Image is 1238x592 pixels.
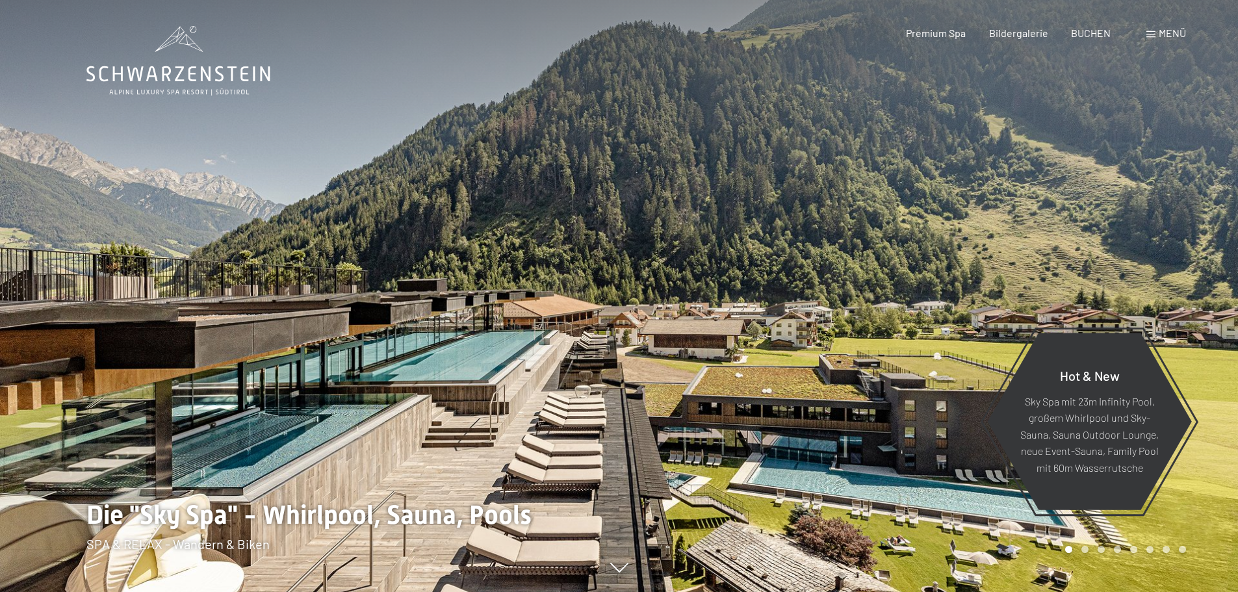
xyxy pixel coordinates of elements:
div: Carousel Page 3 [1098,546,1105,553]
span: Hot & New [1060,367,1120,383]
div: Carousel Page 2 [1081,546,1089,553]
p: Sky Spa mit 23m Infinity Pool, großem Whirlpool und Sky-Sauna, Sauna Outdoor Lounge, neue Event-S... [1019,393,1160,476]
div: Carousel Page 5 [1130,546,1137,553]
a: Premium Spa [906,27,966,39]
div: Carousel Page 6 [1146,546,1154,553]
div: Carousel Page 7 [1163,546,1170,553]
div: Carousel Page 1 (Current Slide) [1065,546,1072,553]
div: Carousel Pagination [1061,546,1186,553]
span: Menü [1159,27,1186,39]
div: Carousel Page 8 [1179,546,1186,553]
a: BUCHEN [1071,27,1111,39]
div: Carousel Page 4 [1114,546,1121,553]
a: Bildergalerie [989,27,1048,39]
a: Hot & New Sky Spa mit 23m Infinity Pool, großem Whirlpool und Sky-Sauna, Sauna Outdoor Lounge, ne... [987,332,1193,511]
